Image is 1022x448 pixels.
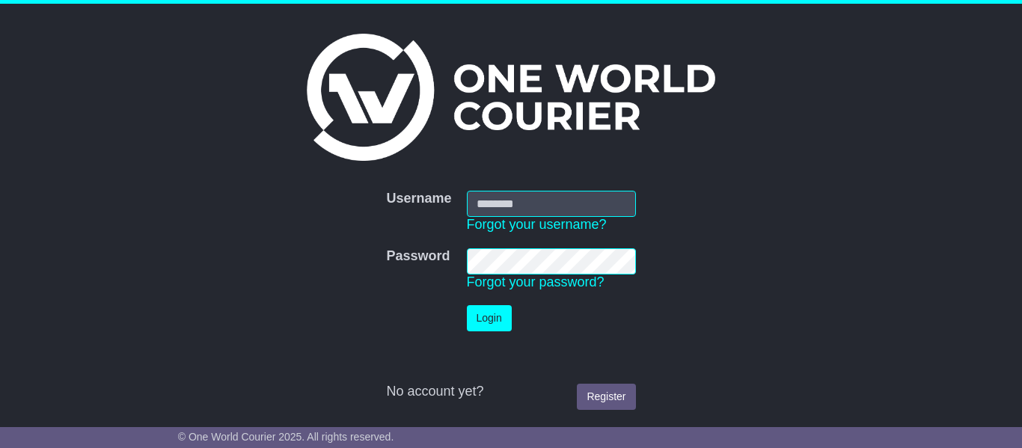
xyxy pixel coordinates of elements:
a: Forgot your password? [467,274,605,289]
a: Forgot your username? [467,217,607,232]
a: Register [577,384,635,410]
button: Login [467,305,512,331]
label: Username [386,191,451,207]
div: No account yet? [386,384,635,400]
img: One World [307,34,715,161]
label: Password [386,248,450,265]
span: © One World Courier 2025. All rights reserved. [178,431,394,443]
